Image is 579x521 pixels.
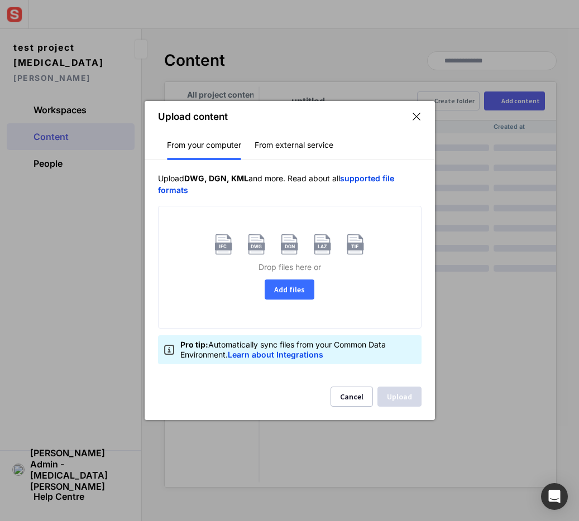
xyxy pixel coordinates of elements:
[158,169,422,199] div: Upload and more. Read about all
[331,387,373,407] button: Cancel
[180,340,208,349] span: Pro tip:
[255,132,333,160] div: From external service
[158,112,398,122] div: Upload content
[265,279,314,300] button: Add files
[411,112,422,122] img: icon-outline__close-thin.svg
[167,132,241,160] div: From your computer
[180,340,386,359] span: Automatically sync files from your Common Data Environment.
[541,483,568,510] div: Open Intercom Messenger
[228,350,323,359] a: Learn about Integrations
[259,261,321,273] span: Drop files here or
[162,343,176,356] img: icon-info.svg
[201,228,378,261] img: file-types.svg
[184,173,248,183] b: DWG, DGN, KML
